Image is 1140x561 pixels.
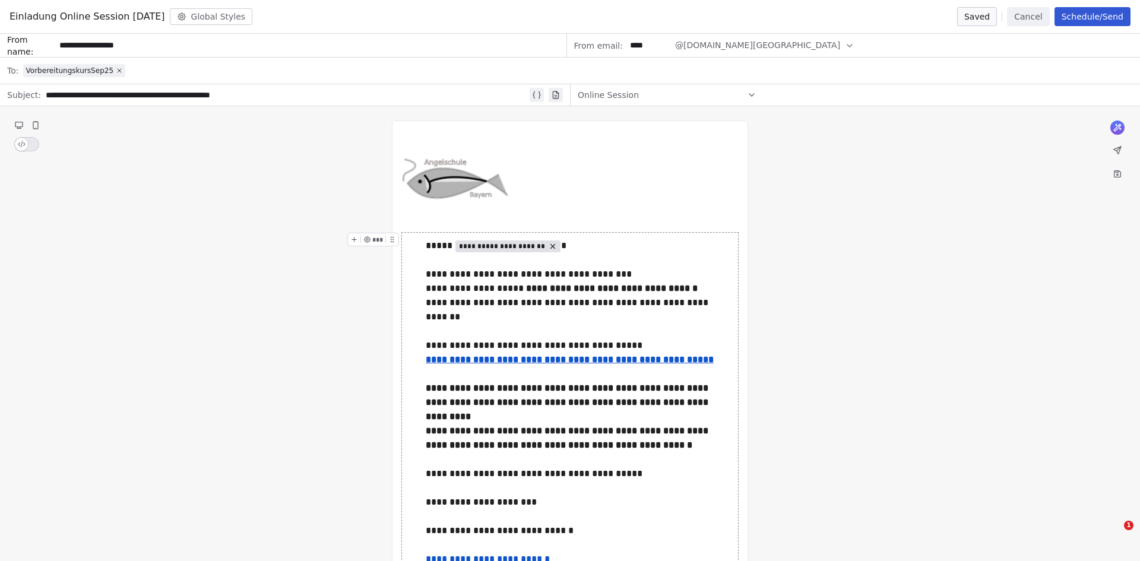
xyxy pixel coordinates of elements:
span: Einladung Online Session [DATE] [9,9,165,24]
button: Saved [957,7,997,26]
span: @[DOMAIN_NAME][GEOGRAPHIC_DATA] [675,39,840,52]
span: From name: [7,34,55,58]
button: Cancel [1007,7,1049,26]
span: Online Session [578,89,639,101]
span: To: [7,65,18,77]
span: From email: [574,40,623,52]
button: Global Styles [170,8,253,25]
span: 1 [1124,521,1133,530]
span: VorbereitungskursSep25 [26,66,113,75]
span: Subject: [7,89,41,104]
button: Schedule/Send [1054,7,1130,26]
iframe: Intercom live chat [1100,521,1128,549]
